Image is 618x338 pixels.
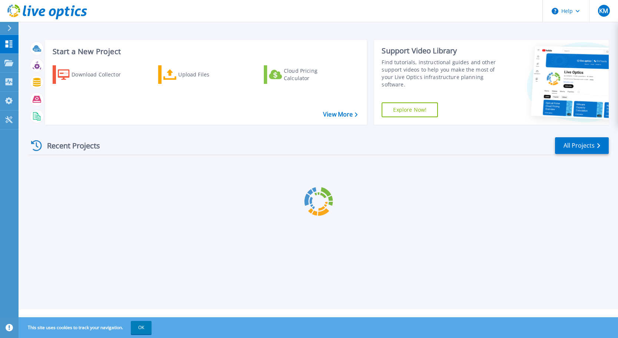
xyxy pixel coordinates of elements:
a: Explore Now! [382,102,438,117]
a: Download Collector [53,65,135,84]
a: Cloud Pricing Calculator [264,65,346,84]
div: Support Video Library [382,46,500,56]
span: This site uses cookies to track your navigation. [20,321,152,334]
a: View More [323,111,358,118]
button: OK [131,321,152,334]
h3: Start a New Project [53,47,358,56]
div: Recent Projects [29,137,110,155]
div: Find tutorials, instructional guides and other support videos to help you make the most of your L... [382,59,500,88]
div: Cloud Pricing Calculator [284,67,343,82]
div: Upload Files [178,67,237,82]
div: Download Collector [72,67,131,82]
a: Upload Files [158,65,241,84]
a: All Projects [555,137,609,154]
span: KM [599,8,608,14]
